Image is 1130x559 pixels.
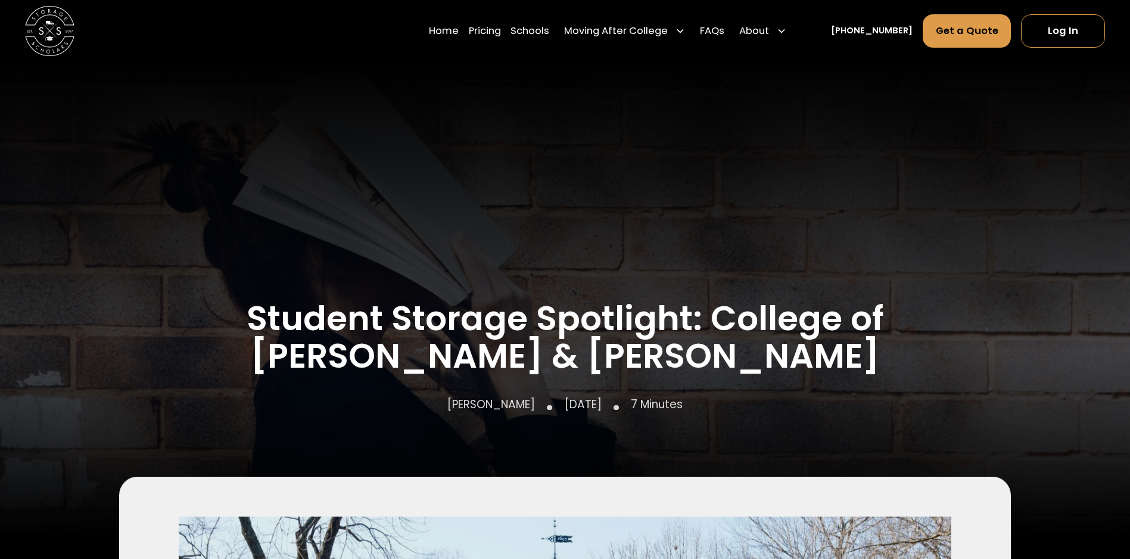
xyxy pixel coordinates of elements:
[923,14,1011,48] a: Get a Quote
[631,396,683,413] p: 7 Minutes
[469,14,501,48] a: Pricing
[565,396,602,413] p: [DATE]
[700,14,724,48] a: FAQs
[831,24,913,38] a: [PHONE_NUMBER]
[510,14,549,48] a: Schools
[739,24,769,39] div: About
[559,14,690,48] div: Moving After College
[429,14,459,48] a: Home
[1021,14,1105,48] a: Log In
[447,396,535,413] p: [PERSON_NAME]
[119,300,1011,375] h1: Student Storage Spotlight: College of [PERSON_NAME] & [PERSON_NAME]
[25,6,74,55] a: home
[734,14,792,48] div: About
[25,6,74,55] img: Storage Scholars main logo
[564,24,668,39] div: Moving After College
